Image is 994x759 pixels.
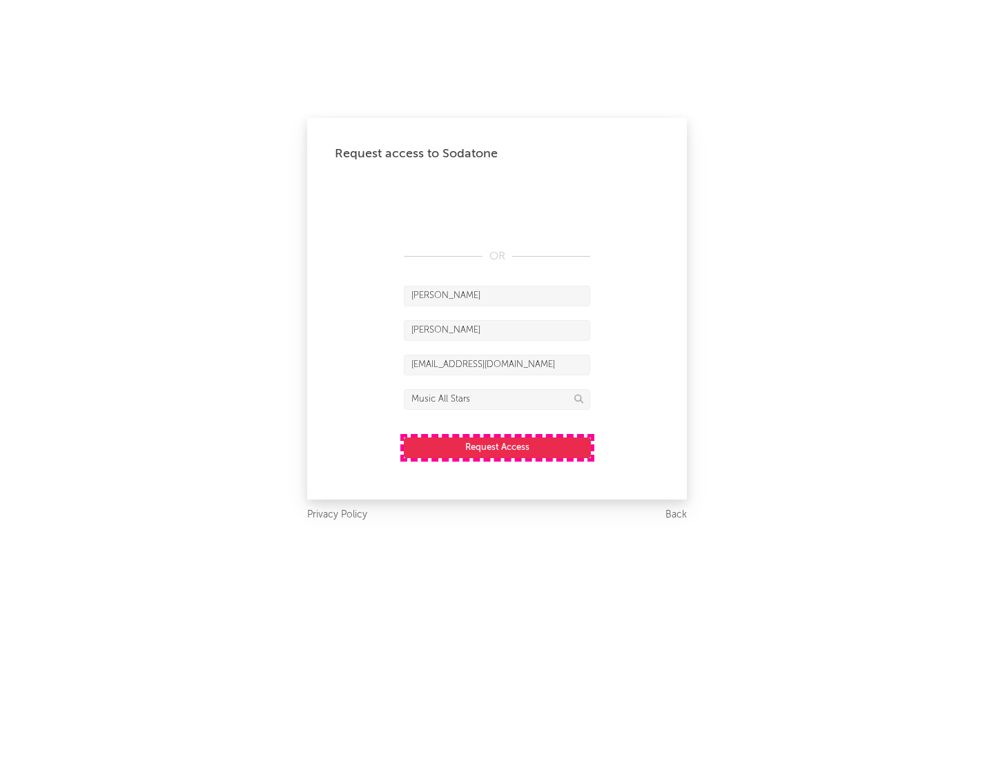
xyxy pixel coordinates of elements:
input: Email [404,355,590,375]
a: Back [665,506,687,524]
button: Request Access [404,437,591,458]
input: Division [404,389,590,410]
div: Request access to Sodatone [335,146,659,162]
a: Privacy Policy [307,506,367,524]
input: Last Name [404,320,590,341]
input: First Name [404,286,590,306]
div: OR [404,248,590,265]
